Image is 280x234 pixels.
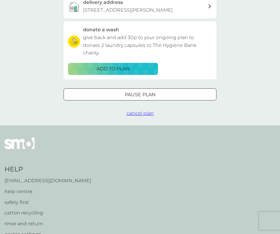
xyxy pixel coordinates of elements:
img: smol [4,137,34,158]
p: [STREET_ADDRESS][PERSON_NAME] [83,6,173,14]
a: safety first [4,199,91,206]
p: give back and add 30p to your ongoing plan to donate 2 laundry capsules to The Hygiene Bank charity. [83,34,212,57]
h3: donate a wash [83,26,119,34]
a: [EMAIL_ADDRESS][DOMAIN_NAME] [4,177,91,185]
a: help centre [4,188,91,196]
a: carton recycling [4,209,91,217]
button: ADD TO PLAN [68,63,158,75]
p: ADD TO PLAN [97,65,130,73]
p: Pause plan [125,91,156,99]
span: cancel plan [127,110,154,116]
h4: Help [4,165,91,174]
a: rinse and return [4,220,91,228]
button: cancel plan [127,109,154,117]
button: Pause plan [64,88,216,100]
